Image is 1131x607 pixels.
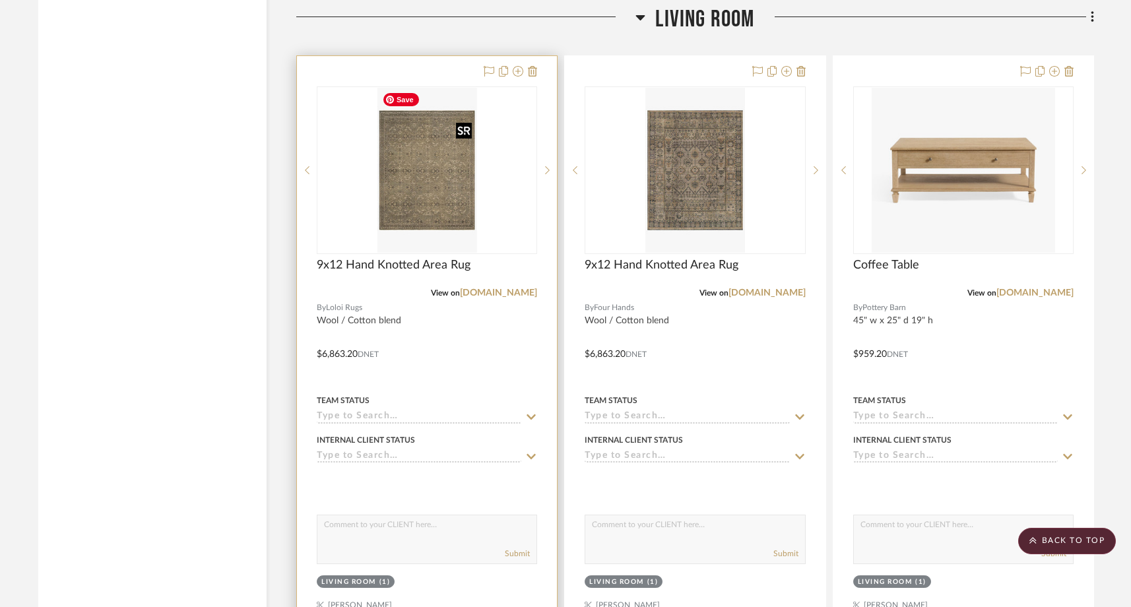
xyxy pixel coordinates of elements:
input: Type to Search… [853,411,1058,424]
div: (1) [647,577,659,587]
span: By [585,302,594,314]
span: Save [383,93,419,106]
span: 9x12 Hand Knotted Area Rug [585,258,738,272]
div: Team Status [585,395,637,406]
span: By [317,302,326,314]
div: Living Room [589,577,644,587]
a: [DOMAIN_NAME] [460,288,537,298]
span: Coffee Table [853,258,919,272]
span: By [853,302,862,314]
div: (1) [379,577,391,587]
button: Submit [773,548,798,559]
img: 9x12 Hand Knotted Area Rug [645,88,745,253]
img: 9x12 Hand Knotted Area Rug [377,88,476,253]
span: View on [431,289,460,297]
div: Internal Client Status [853,434,952,446]
div: Team Status [853,395,906,406]
span: View on [967,289,996,297]
input: Type to Search… [317,451,521,463]
button: Submit [505,548,530,559]
div: Living Room [321,577,376,587]
div: Internal Client Status [585,434,683,446]
span: 9x12 Hand Knotted Area Rug [317,258,470,272]
div: (1) [915,577,926,587]
input: Type to Search… [585,451,789,463]
a: [DOMAIN_NAME] [996,288,1074,298]
img: Coffee Table [872,88,1055,253]
div: Team Status [317,395,370,406]
span: Loloi Rugs [326,302,362,314]
div: 0 [317,87,536,253]
a: [DOMAIN_NAME] [728,288,806,298]
input: Type to Search… [585,411,789,424]
input: Type to Search… [853,451,1058,463]
div: Living Room [858,577,913,587]
input: Type to Search… [317,411,521,424]
span: View on [699,289,728,297]
scroll-to-top-button: BACK TO TOP [1018,528,1116,554]
div: Internal Client Status [317,434,415,446]
span: Four Hands [594,302,634,314]
span: Living Room [655,5,754,34]
span: Pottery Barn [862,302,906,314]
